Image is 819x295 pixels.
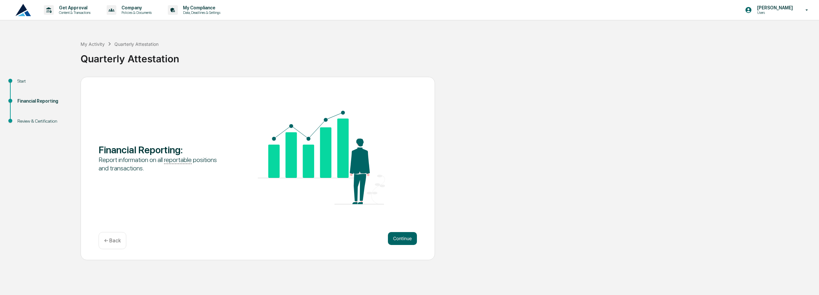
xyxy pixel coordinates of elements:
p: Content & Transactions [54,10,94,15]
p: ← Back [104,238,121,244]
u: reportable [164,156,192,164]
div: Quarterly Attestation [114,41,159,47]
div: Financial Reporting : [99,144,226,156]
div: Financial Reporting [17,98,70,105]
p: Policies & Documents [116,10,155,15]
div: Report information on all positions and transactions. [99,156,226,172]
div: Start [17,78,70,85]
p: Users [752,10,796,15]
p: My Compliance [178,5,224,10]
iframe: Open customer support [798,274,816,291]
div: Quarterly Attestation [81,48,816,65]
p: Data, Deadlines & Settings [178,10,224,15]
div: Review & Certification [17,118,70,125]
div: My Activity [81,41,105,47]
p: Company [116,5,155,10]
img: logo [15,4,31,16]
img: Financial Reporting [258,111,385,204]
button: Continue [388,232,417,245]
p: [PERSON_NAME] [752,5,796,10]
p: Get Approval [54,5,94,10]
